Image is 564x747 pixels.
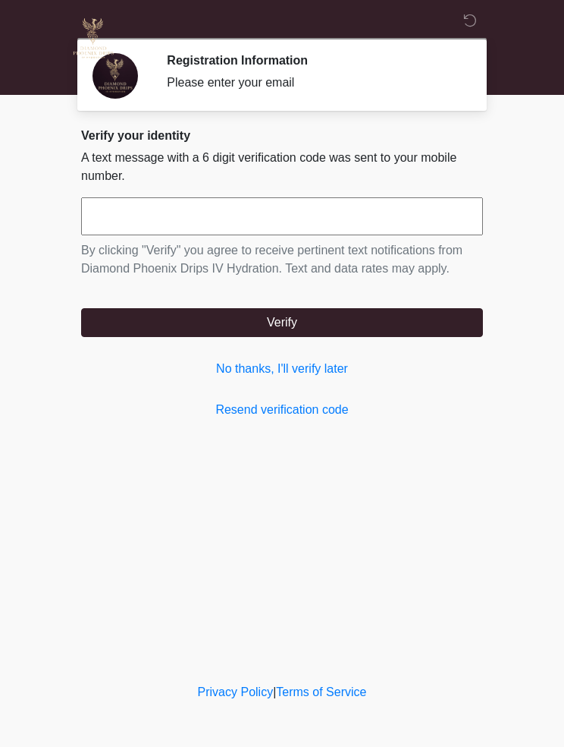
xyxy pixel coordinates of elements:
button: Verify [81,308,483,337]
p: A text message with a 6 digit verification code was sent to your mobile number. [81,149,483,185]
div: Please enter your email [167,74,460,92]
a: | [273,686,276,698]
a: Resend verification code [81,401,483,419]
a: No thanks, I'll verify later [81,360,483,378]
a: Terms of Service [276,686,366,698]
a: Privacy Policy [198,686,274,698]
h2: Verify your identity [81,128,483,143]
img: Diamond Phoenix Drips IV Hydration Logo [66,11,121,66]
p: By clicking "Verify" you agree to receive pertinent text notifications from Diamond Phoenix Drips... [81,241,483,278]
